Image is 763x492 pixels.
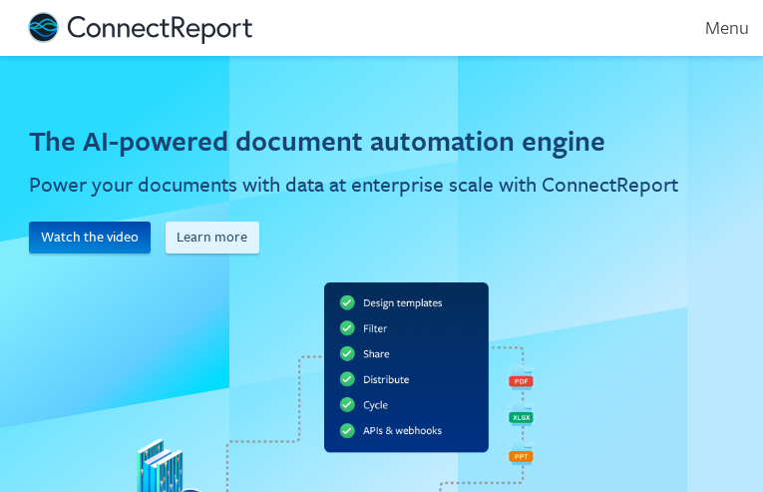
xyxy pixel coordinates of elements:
h1: The AI-powered document automation engine [29,121,605,160]
h2: Power your documents with data at enterprise scale with ConnectReport [29,170,678,200]
button: Learn more [166,222,260,253]
a: Watch the video [29,222,165,253]
button: Watch the video [29,222,151,253]
div: Menu [678,16,749,39]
